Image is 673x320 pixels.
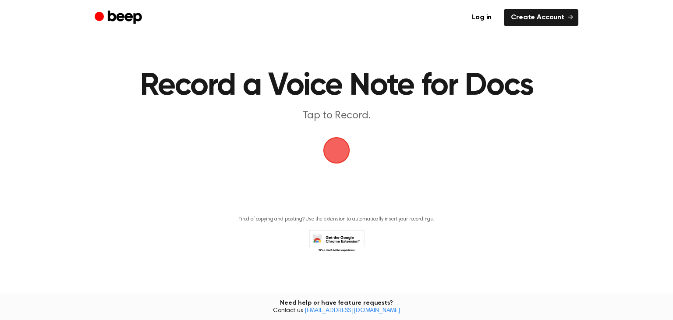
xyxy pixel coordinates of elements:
a: Create Account [504,9,578,26]
p: Tired of copying and pasting? Use the extension to automatically insert your recordings. [239,216,434,223]
p: Tap to Record. [168,109,505,123]
h1: Record a Voice Note for Docs [112,70,561,102]
span: Contact us [5,307,668,315]
a: [EMAIL_ADDRESS][DOMAIN_NAME] [305,308,400,314]
a: Beep [95,9,144,26]
a: Log in [465,9,499,26]
img: Beep Logo [323,137,350,164]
